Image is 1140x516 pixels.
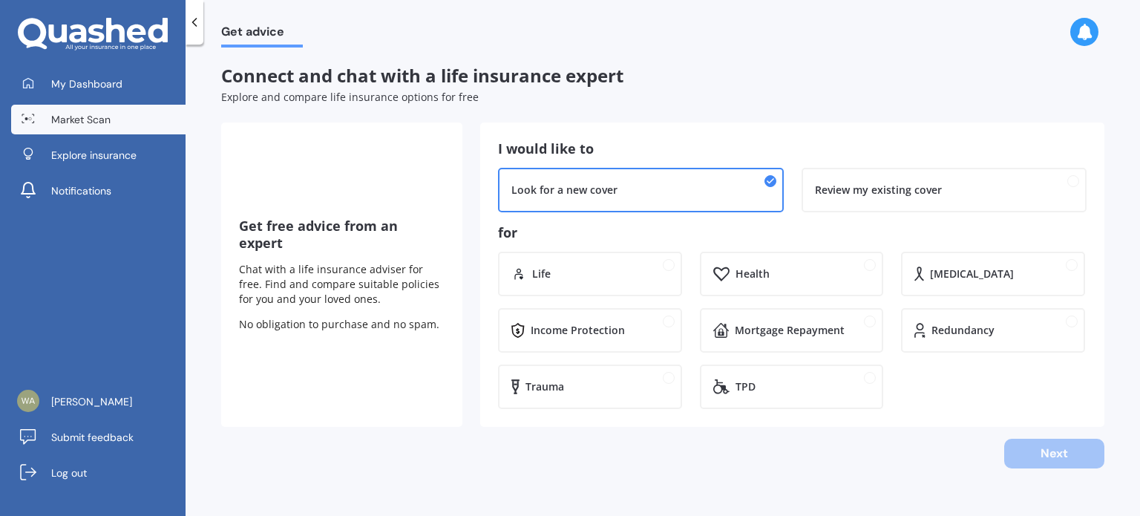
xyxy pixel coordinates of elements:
[51,430,134,445] span: Submit feedback
[511,379,520,394] img: Trauma
[51,394,132,409] span: [PERSON_NAME]
[11,422,186,452] a: Submit feedback
[11,387,186,417] a: [PERSON_NAME]
[931,323,995,338] div: Redundancy
[11,458,186,488] a: Log out
[239,317,445,332] p: No obligation to purchase and no spam.
[239,262,445,307] p: Chat with a life insurance adviser for free. Find and compare suitable policies for you and your ...
[511,183,617,197] div: Look for a new cover
[221,25,303,45] span: Get advice
[51,148,137,163] span: Explore insurance
[736,379,756,394] div: TPD
[221,90,479,104] span: Explore and compare life insurance options for free
[11,140,186,170] a: Explore insurance
[713,267,730,281] img: Health
[713,379,730,394] img: TPD
[736,267,770,281] div: Health
[51,466,87,480] span: Log out
[221,63,623,88] span: Connect and chat with a life insurance expert
[511,267,526,281] img: Life
[11,176,186,206] a: Notifications
[511,323,525,338] img: Income Protection
[51,76,122,91] span: My Dashboard
[930,267,1014,281] div: [MEDICAL_DATA]
[239,218,445,252] h3: Get free advice from an expert
[525,379,564,394] div: Trauma
[498,140,1087,157] h3: I would like to
[531,323,625,338] div: Income Protection
[51,183,111,198] span: Notifications
[11,69,186,99] a: My Dashboard
[735,323,845,338] div: Mortgage Repayment
[532,267,551,281] div: Life
[51,112,111,127] span: Market Scan
[713,323,730,338] img: Mortgage Repayment
[815,183,942,197] div: Review my existing cover
[914,267,924,281] img: Cancer
[17,390,39,412] img: 0c4fba6c5a07e4b02ea108ab424d59b3
[11,105,186,134] a: Market Scan
[914,323,926,338] img: Redundancy
[498,224,1087,241] h3: for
